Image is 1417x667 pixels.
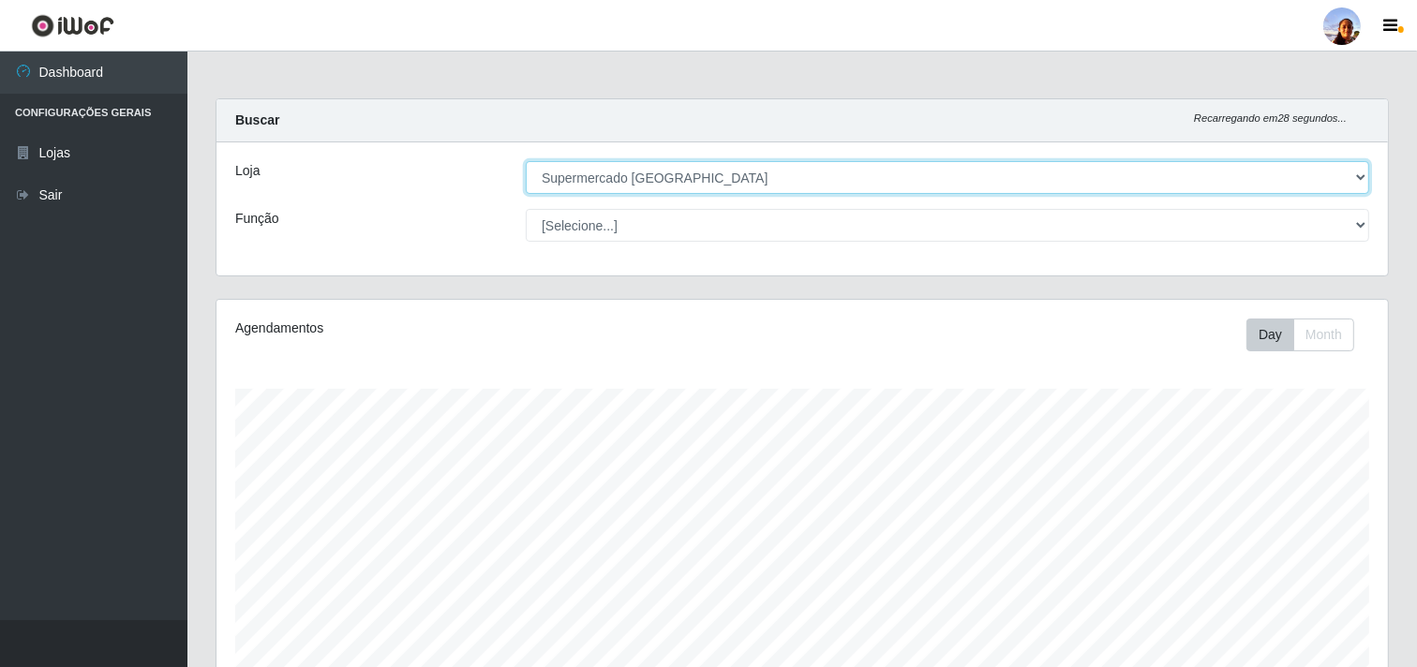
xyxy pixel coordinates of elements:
button: Month [1293,319,1354,351]
strong: Buscar [235,112,279,127]
i: Recarregando em 28 segundos... [1194,112,1347,124]
button: Day [1246,319,1294,351]
label: Função [235,209,279,229]
label: Loja [235,161,260,181]
img: CoreUI Logo [31,14,114,37]
div: Toolbar with button groups [1246,319,1369,351]
div: Agendamentos [235,319,692,338]
div: First group [1246,319,1354,351]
